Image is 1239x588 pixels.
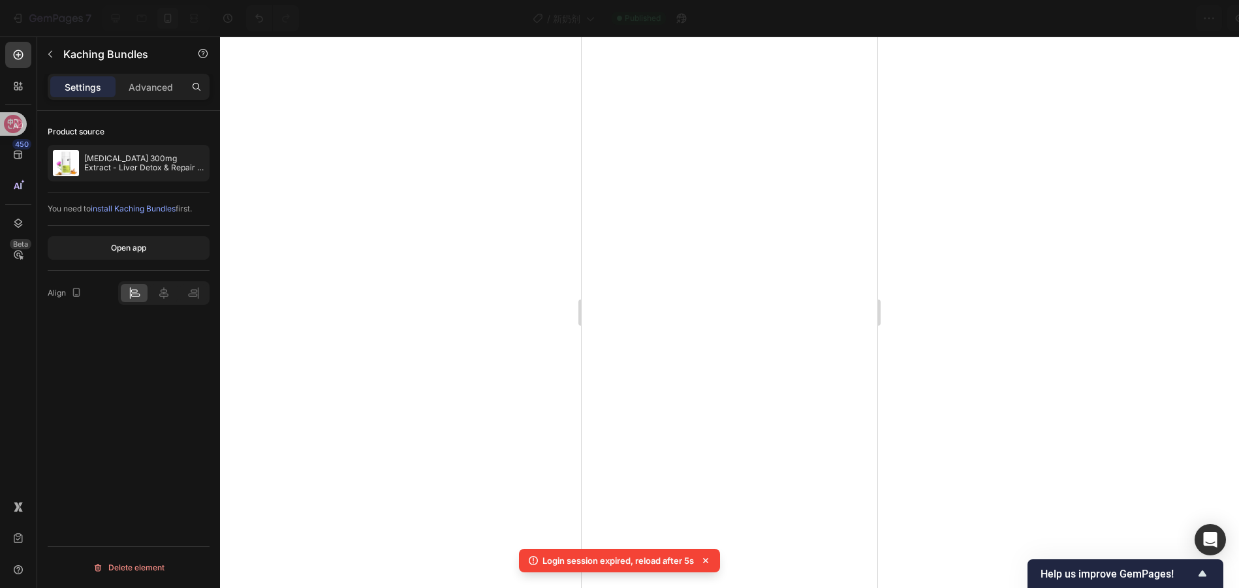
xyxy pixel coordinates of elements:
[91,204,176,213] span: install Kaching Bundles
[1115,13,1137,24] span: Save
[111,242,146,254] div: Open app
[1104,5,1147,31] button: Save
[65,80,101,94] p: Settings
[48,236,210,260] button: Open app
[984,12,1069,25] span: 1 product assigned
[1195,524,1226,555] div: Open Intercom Messenger
[86,10,91,26] p: 7
[246,5,299,31] div: Undo/Redo
[53,150,79,176] img: product feature img
[547,12,550,25] span: /
[12,139,31,149] div: 450
[1041,566,1210,581] button: Show survey - Help us improve GemPages!
[553,12,580,25] span: 新奶剂
[93,560,165,576] div: Delete element
[84,154,204,172] p: [MEDICAL_DATA] 300mg Extract - Liver Detox & Repair Support
[1041,568,1195,580] span: Help us improve GemPages!
[1152,5,1207,31] button: Publish
[542,554,694,567] p: Login session expired, reload after 5s
[48,126,104,138] div: Product source
[1163,12,1196,25] div: Publish
[63,46,174,62] p: Kaching Bundles
[582,37,877,588] iframe: Design area
[129,80,173,94] p: Advanced
[625,12,661,24] span: Published
[48,203,210,215] div: You need to first.
[5,5,97,31] button: 7
[10,239,31,249] div: Beta
[973,5,1099,31] button: 1 product assigned
[48,557,210,578] button: Delete element
[48,285,84,302] div: Align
